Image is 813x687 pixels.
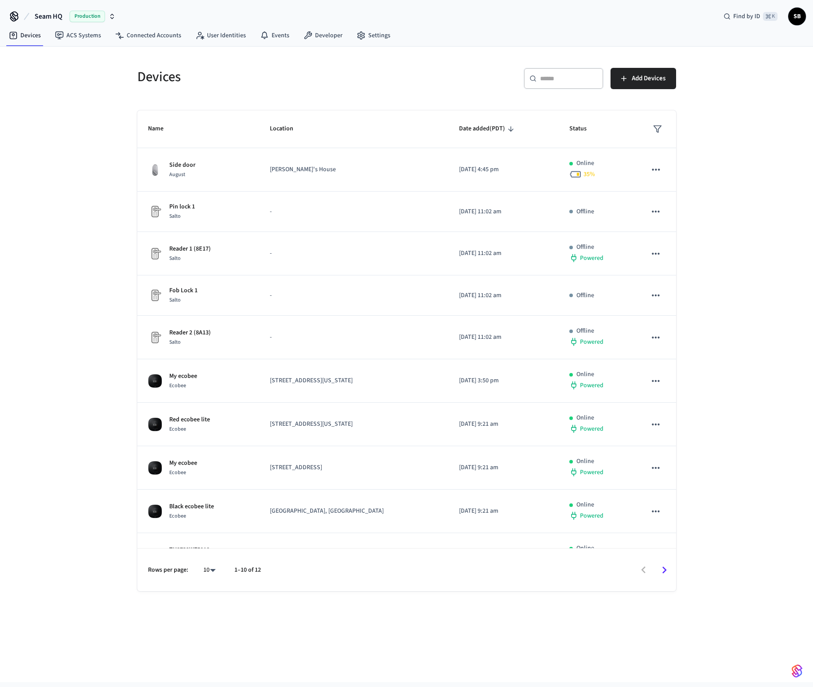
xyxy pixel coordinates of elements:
p: Fob Lock 1 [169,286,198,295]
p: Online [576,370,594,379]
p: [STREET_ADDRESS][US_STATE] [270,420,438,429]
img: thermostat_fallback [148,548,162,562]
p: [DATE] 9:21 am [459,506,548,516]
span: Powered [580,511,603,520]
img: August Wifi Smart Lock 3rd Gen, Silver, Front [148,163,162,177]
p: Reader 2 (8A13) [169,328,211,338]
h5: Devices [137,68,401,86]
p: [PERSON_NAME]'s House [270,165,438,174]
span: Salto [169,338,181,346]
span: ⌘ K [763,12,778,21]
p: Online [576,159,594,168]
img: ecobee_lite_3 [148,461,162,475]
p: [STREET_ADDRESS] [270,463,438,472]
img: Placeholder Lock Image [148,330,162,345]
span: Powered [580,468,603,477]
img: ecobee_lite_3 [148,504,162,518]
p: Side door [169,161,195,170]
span: Add Devices [632,73,665,84]
span: Date added(PDT) [459,122,517,136]
p: Offline [576,243,594,252]
div: Find by ID⌘ K [716,8,785,24]
p: Offline [576,291,594,300]
p: My ecobee [169,459,197,468]
p: 1–10 of 12 [234,565,261,575]
span: August [169,171,185,178]
p: My ecobee [169,372,197,381]
a: ACS Systems [48,27,108,43]
table: sticky table [137,110,676,577]
p: [DATE] 9:21 am [459,463,548,472]
p: Black ecobee lite [169,502,214,511]
img: ecobee_lite_3 [148,374,162,388]
button: SB [788,8,806,25]
p: Online [576,413,594,423]
span: Ecobee [169,382,186,389]
img: Placeholder Lock Image [148,204,162,219]
span: Ecobee [169,469,186,476]
span: Powered [580,338,603,346]
p: Red ecobee lite [169,415,210,424]
button: Add Devices [611,68,676,89]
p: Offline [576,326,594,336]
span: Ecobee [169,425,186,433]
img: Placeholder Lock Image [148,288,162,302]
p: - [270,207,438,216]
p: Pin lock 1 [169,202,195,212]
p: - [270,291,438,300]
p: [DATE] 9:21 am [459,420,548,429]
span: Find by ID [733,12,760,21]
p: Online [576,544,594,553]
span: Ecobee [169,512,186,520]
p: Online [576,500,594,510]
span: Location [270,122,305,136]
span: Name [148,122,175,136]
span: Salto [169,255,181,262]
p: TH8732WF5018 [169,546,210,555]
span: 35 % [583,170,595,179]
p: [GEOGRAPHIC_DATA], [GEOGRAPHIC_DATA] [270,506,438,516]
div: 10 [199,564,220,577]
p: Reader 1 (8E17) [169,244,211,254]
a: Events [253,27,296,43]
span: Powered [580,424,603,433]
a: Developer [296,27,350,43]
a: User Identities [188,27,253,43]
a: Devices [2,27,48,43]
img: ecobee_lite_3 [148,417,162,432]
span: Salto [169,296,181,304]
p: Offline [576,207,594,216]
span: Production [70,11,105,22]
a: Settings [350,27,397,43]
p: [DATE] 11:02 am [459,207,548,216]
p: Online [576,457,594,466]
img: Placeholder Lock Image [148,247,162,261]
p: [STREET_ADDRESS][US_STATE] [270,376,438,385]
span: Status [569,122,598,136]
span: SB [789,8,805,24]
p: [DATE] 4:45 pm [459,165,548,174]
p: [DATE] 3:50 pm [459,376,548,385]
p: - [270,249,438,258]
p: [DATE] 11:02 am [459,291,548,300]
span: Salto [169,212,181,220]
p: [DATE] 11:02 am [459,333,548,342]
p: [DATE] 11:02 am [459,249,548,258]
img: SeamLogoGradient.69752ec5.svg [792,664,802,678]
span: Powered [580,381,603,390]
p: - [270,333,438,342]
a: Connected Accounts [108,27,188,43]
span: Powered [580,254,603,263]
button: Go to next page [654,560,675,581]
p: Rows per page: [148,565,188,575]
span: Seam HQ [35,11,62,22]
